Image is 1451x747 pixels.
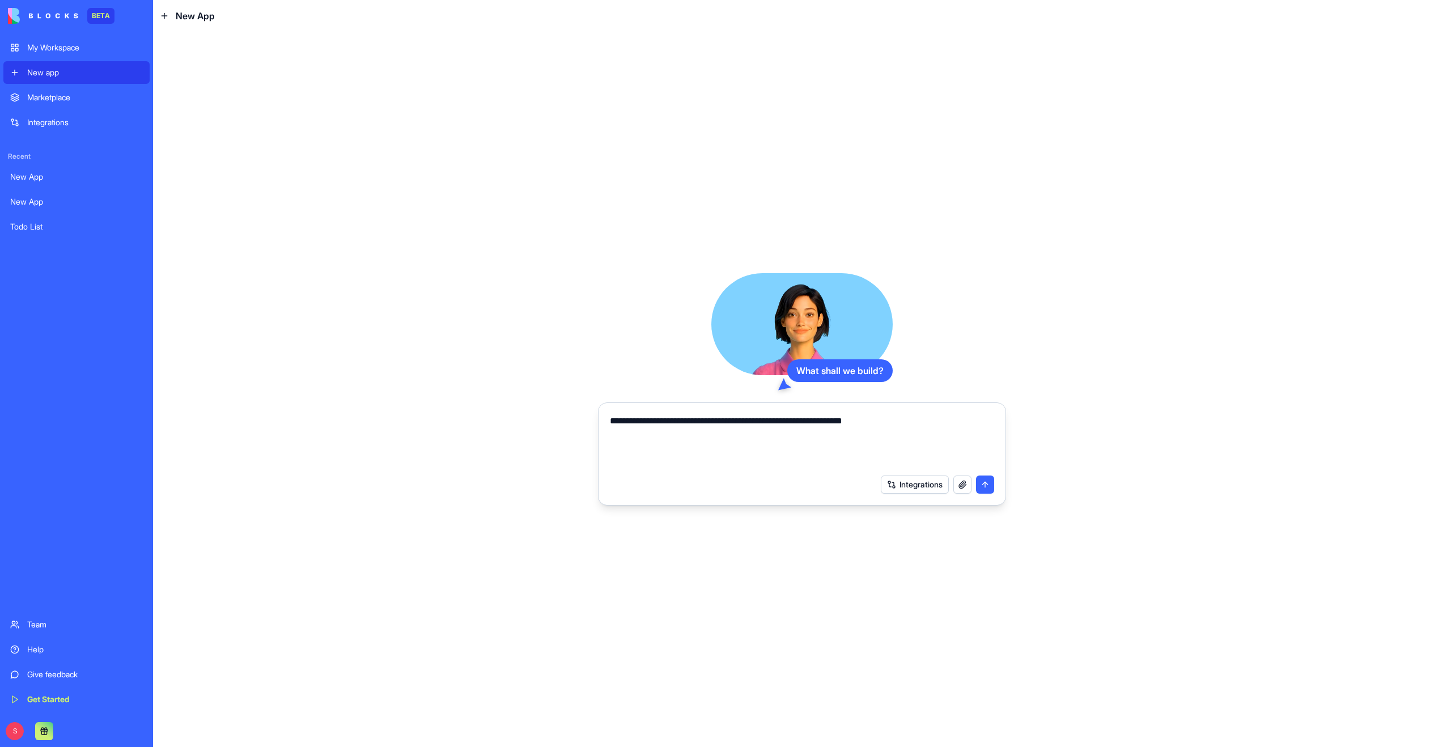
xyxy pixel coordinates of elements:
a: Integrations [3,111,150,134]
div: New app [27,67,143,78]
a: Todo List [3,215,150,238]
a: Help [3,638,150,661]
div: Todo List [10,221,143,232]
div: Marketplace [27,92,143,103]
div: BETA [87,8,114,24]
button: Integrations [881,476,949,494]
a: New App [3,190,150,213]
div: Team [27,619,143,630]
div: Help [27,644,143,655]
div: Get Started [27,694,143,705]
div: New App [10,196,143,207]
a: Marketplace [3,86,150,109]
a: BETA [8,8,114,24]
div: Integrations [27,117,143,128]
span: S [6,722,24,740]
div: Give feedback [27,669,143,680]
a: Get Started [3,688,150,711]
img: logo [8,8,78,24]
a: Give feedback [3,663,150,686]
a: New app [3,61,150,84]
span: Recent [3,152,150,161]
a: My Workspace [3,36,150,59]
div: New App [10,171,143,182]
a: Team [3,613,150,636]
div: What shall we build? [787,359,893,382]
a: New App [3,165,150,188]
span: New App [176,9,215,23]
div: My Workspace [27,42,143,53]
